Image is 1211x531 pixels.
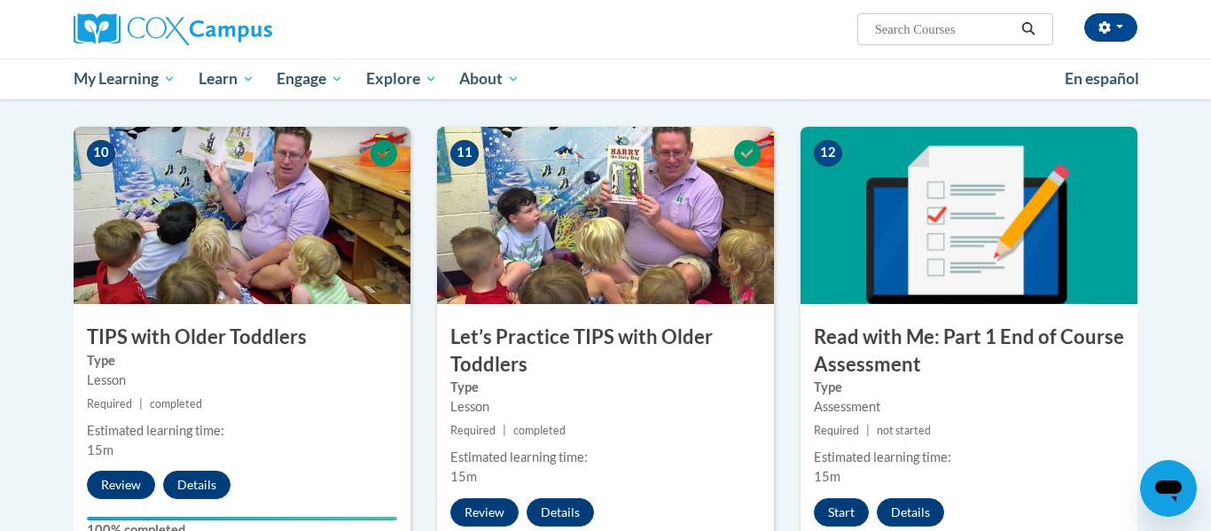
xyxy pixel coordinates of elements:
span: Explore [366,68,437,90]
img: Cox Campus [74,13,272,45]
span: Required [87,397,132,410]
button: Details [527,498,594,527]
a: Explore [355,59,449,99]
button: Search [1015,19,1042,40]
input: Search Courses [873,19,1015,40]
button: Review [87,471,155,499]
div: Main menu [47,59,1164,99]
img: Course Image [74,127,410,304]
button: Details [163,471,230,499]
img: Course Image [801,127,1137,304]
button: Account Settings [1084,13,1137,42]
div: Lesson [450,397,761,417]
button: Review [450,498,519,527]
label: Type [814,378,1124,397]
div: Estimated learning time: [87,421,397,441]
span: | [503,424,506,437]
span: completed [513,424,566,437]
h3: TIPS with Older Toddlers [74,324,410,351]
a: Cox Campus [74,13,410,45]
span: En español [1065,69,1139,88]
img: Course Image [437,127,774,304]
a: About [449,59,532,99]
span: About [459,68,520,90]
span: completed [150,397,202,410]
div: Your progress [87,517,397,520]
span: 15m [87,442,113,457]
span: Learn [199,68,254,90]
div: Lesson [87,371,397,390]
span: 12 [814,140,842,167]
h3: Let’s Practice TIPS with Older Toddlers [437,324,774,379]
span: 10 [87,140,115,167]
button: Start [814,498,869,527]
span: Required [814,424,859,437]
span: Required [450,424,496,437]
a: Learn [187,59,266,99]
span: | [139,397,143,410]
span: 15m [450,469,477,484]
iframe: Button to launch messaging window [1140,460,1197,517]
span: 15m [814,469,840,484]
div: Assessment [814,397,1124,417]
h3: Read with Me: Part 1 End of Course Assessment [801,324,1137,379]
div: Estimated learning time: [814,448,1124,467]
button: Details [877,498,944,527]
label: Type [87,351,397,371]
a: En español [1053,60,1151,98]
a: Engage [265,59,355,99]
span: 11 [450,140,479,167]
span: | [866,424,870,437]
span: not started [877,424,931,437]
div: Estimated learning time: [450,448,761,467]
span: Engage [277,68,343,90]
label: Type [450,378,761,397]
span: My Learning [74,68,176,90]
a: My Learning [62,59,187,99]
